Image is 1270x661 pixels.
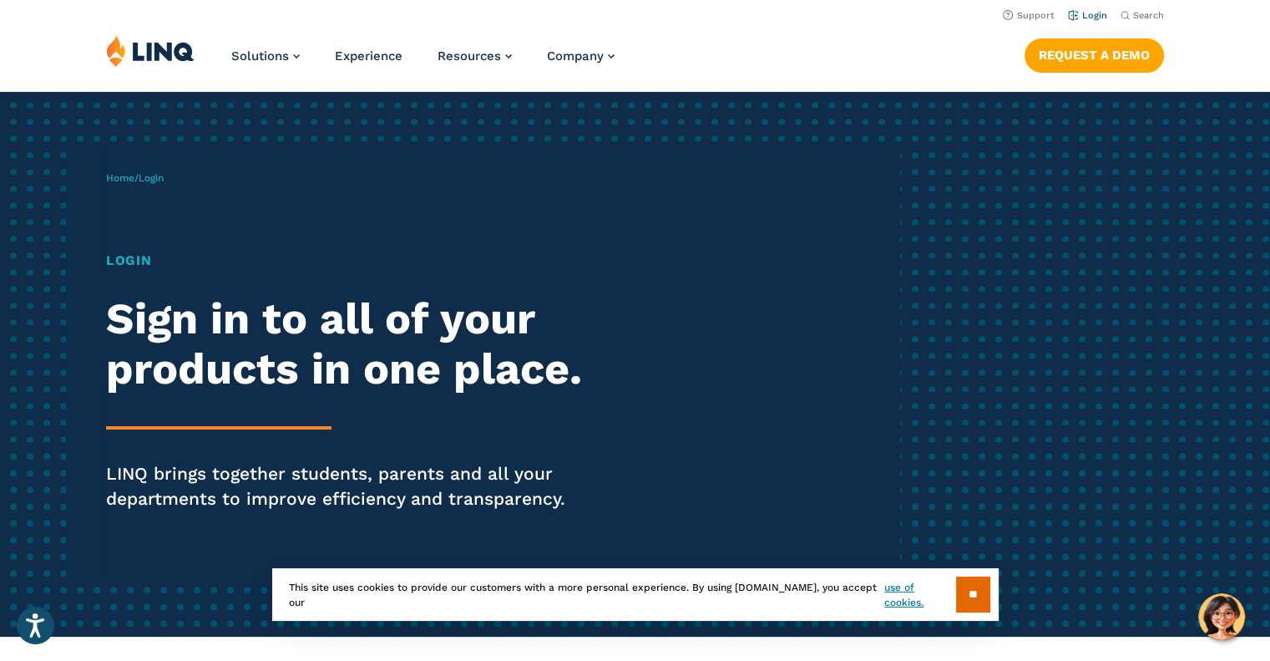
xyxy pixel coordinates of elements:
span: Solutions [231,48,289,64]
a: Support [1003,10,1055,21]
nav: Button Navigation [1025,35,1164,72]
span: Resources [438,48,501,64]
a: Login [1068,10,1107,21]
button: Open Search Bar [1121,9,1164,22]
a: Experience [335,48,402,64]
img: LINQ | K‑12 Software [106,35,195,67]
h1: Login [106,251,595,271]
a: Resources [438,48,512,64]
span: Search [1133,10,1164,21]
p: LINQ brings together students, parents and all your departments to improve efficiency and transpa... [106,461,595,511]
span: / [106,172,164,184]
a: Company [547,48,615,64]
span: Company [547,48,604,64]
div: This site uses cookies to provide our customers with a more personal experience. By using [DOMAIN... [272,568,999,621]
nav: Primary Navigation [231,35,615,90]
a: use of cookies. [884,580,955,610]
a: Home [106,172,134,184]
a: Request a Demo [1025,38,1164,72]
h2: Sign in to all of your products in one place. [106,294,595,394]
button: Hello, have a question? Let’s chat. [1198,593,1245,640]
span: Login [139,172,164,184]
a: Solutions [231,48,300,64]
